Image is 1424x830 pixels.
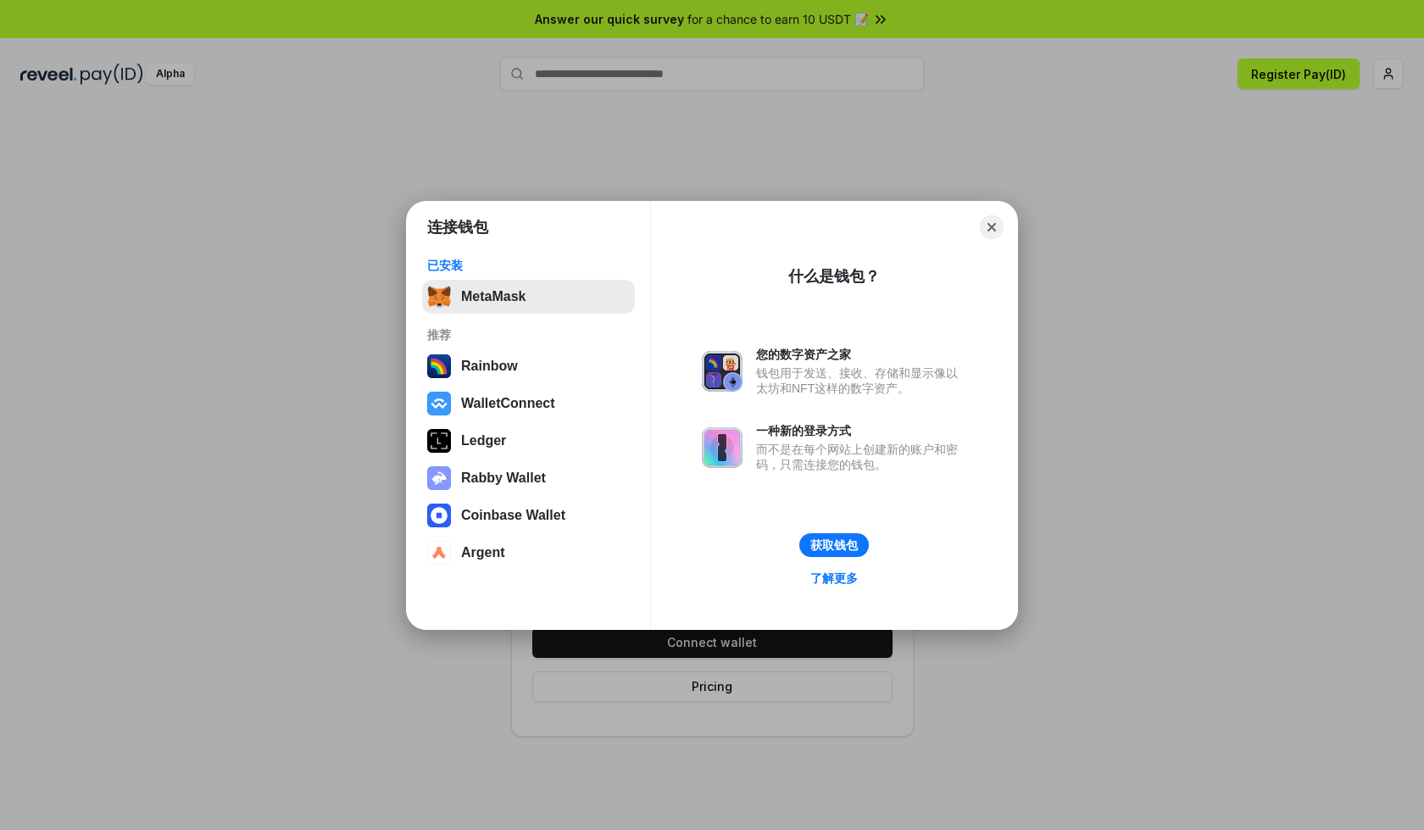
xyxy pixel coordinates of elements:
[756,423,966,438] div: 一种新的登录方式
[702,427,743,468] img: svg+xml,%3Csvg%20xmlns%3D%22http%3A%2F%2Fwww.w3.org%2F2000%2Fsvg%22%20fill%3D%22none%22%20viewBox...
[422,424,635,458] button: Ledger
[427,217,488,237] h1: 连接钱包
[800,567,868,589] a: 了解更多
[427,258,630,273] div: 已安装
[422,280,635,314] button: MetaMask
[427,327,630,343] div: 推荐
[756,442,966,472] div: 而不是在每个网站上创建新的账户和密码，只需连接您的钱包。
[427,392,451,415] img: svg+xml,%3Csvg%20width%3D%2228%22%20height%3D%2228%22%20viewBox%3D%220%200%2028%2028%22%20fill%3D...
[422,461,635,495] button: Rabby Wallet
[788,266,880,287] div: 什么是钱包？
[461,471,546,486] div: Rabby Wallet
[427,541,451,565] img: svg+xml,%3Csvg%20width%3D%2228%22%20height%3D%2228%22%20viewBox%3D%220%200%2028%2028%22%20fill%3D...
[461,508,565,523] div: Coinbase Wallet
[427,285,451,309] img: svg+xml,%3Csvg%20fill%3D%22none%22%20height%3D%2233%22%20viewBox%3D%220%200%2035%2033%22%20width%...
[427,429,451,453] img: svg+xml,%3Csvg%20xmlns%3D%22http%3A%2F%2Fwww.w3.org%2F2000%2Fsvg%22%20width%3D%2228%22%20height%3...
[702,351,743,392] img: svg+xml,%3Csvg%20xmlns%3D%22http%3A%2F%2Fwww.w3.org%2F2000%2Fsvg%22%20fill%3D%22none%22%20viewBox...
[427,354,451,378] img: svg+xml,%3Csvg%20width%3D%22120%22%20height%3D%22120%22%20viewBox%3D%220%200%20120%20120%22%20fil...
[422,349,635,383] button: Rainbow
[461,433,506,448] div: Ledger
[461,396,555,411] div: WalletConnect
[756,365,966,396] div: 钱包用于发送、接收、存储和显示像以太坊和NFT这样的数字资产。
[461,289,526,304] div: MetaMask
[422,536,635,570] button: Argent
[756,347,966,362] div: 您的数字资产之家
[799,533,869,557] button: 获取钱包
[422,387,635,421] button: WalletConnect
[810,538,858,553] div: 获取钱包
[461,545,505,560] div: Argent
[461,359,518,374] div: Rainbow
[810,571,858,586] div: 了解更多
[427,466,451,490] img: svg+xml,%3Csvg%20xmlns%3D%22http%3A%2F%2Fwww.w3.org%2F2000%2Fsvg%22%20fill%3D%22none%22%20viewBox...
[980,215,1004,239] button: Close
[422,499,635,532] button: Coinbase Wallet
[427,504,451,527] img: svg+xml,%3Csvg%20width%3D%2228%22%20height%3D%2228%22%20viewBox%3D%220%200%2028%2028%22%20fill%3D...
